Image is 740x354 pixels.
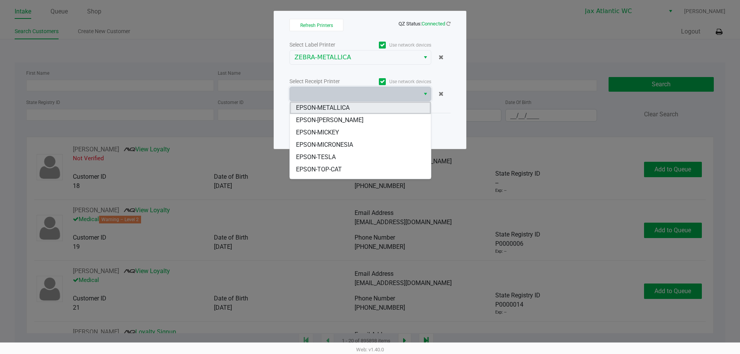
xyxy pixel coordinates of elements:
span: EPSON-TOP-CAT [296,165,342,174]
span: EPSON-MICRONESIA [296,140,353,149]
span: EPSON-METALLICA [296,103,350,112]
span: EPSON-U2 [296,177,325,186]
div: Select Receipt Printer [289,77,360,86]
div: Select Label Printer [289,41,360,49]
span: EPSON-[PERSON_NAME] [296,116,363,125]
button: Select [420,50,431,64]
span: ZEBRA-METALLICA [294,53,415,62]
button: Refresh Printers [289,19,343,31]
span: Connected [422,21,445,27]
label: Use network devices [360,78,431,85]
span: QZ Status: [399,21,451,27]
span: EPSON-TESLA [296,153,336,162]
span: Web: v1.40.0 [356,347,384,352]
label: Use network devices [360,42,431,49]
button: Select [420,87,431,101]
span: Refresh Printers [300,23,333,28]
span: EPSON-MICKEY [296,128,339,137]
